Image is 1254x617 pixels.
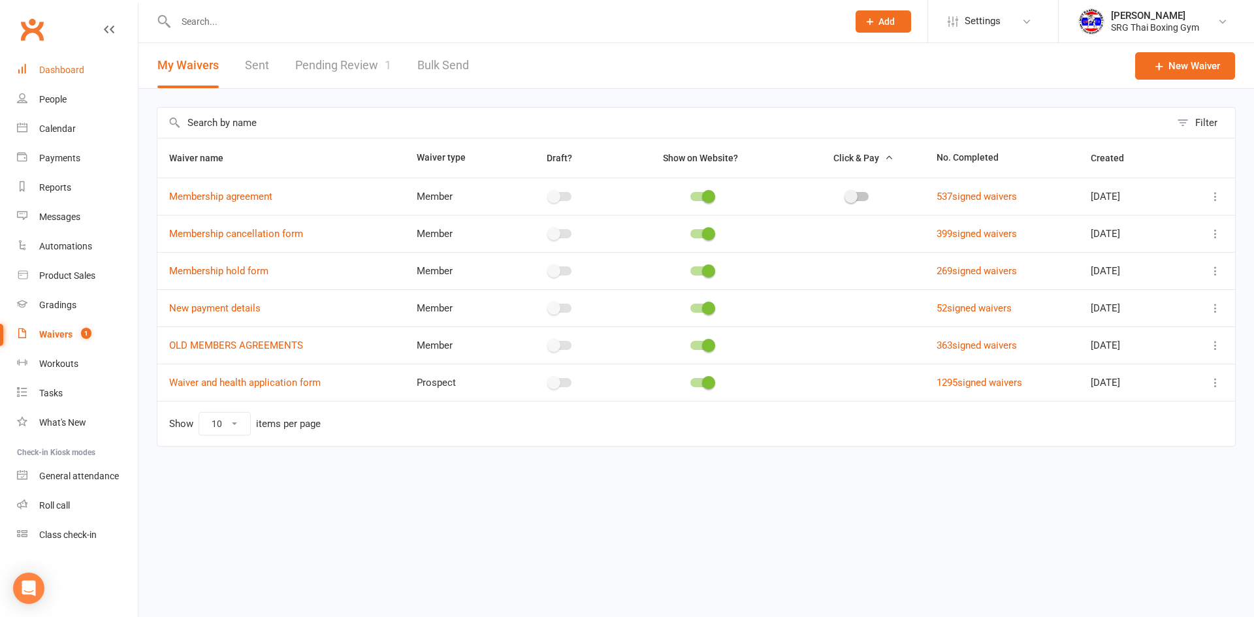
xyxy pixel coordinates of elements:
[169,153,238,163] span: Waiver name
[169,412,321,435] div: Show
[417,43,469,88] a: Bulk Send
[169,228,303,240] a: Membership cancellation form
[1111,10,1199,22] div: [PERSON_NAME]
[663,153,738,163] span: Show on Website?
[937,302,1012,314] a: 52signed waivers
[17,491,138,520] a: Roll call
[39,358,78,369] div: Workouts
[39,500,70,511] div: Roll call
[169,265,268,277] a: Membership hold form
[17,291,138,320] a: Gradings
[17,114,138,144] a: Calendar
[39,417,86,428] div: What's New
[405,215,507,252] td: Member
[39,471,119,481] div: General attendance
[169,302,261,314] a: New payment details
[1111,22,1199,33] div: SRG Thai Boxing Gym
[937,228,1017,240] a: 399signed waivers
[169,191,272,202] a: Membership agreement
[81,328,91,339] span: 1
[172,12,839,31] input: Search...
[1078,8,1104,35] img: thumb_image1718682644.png
[39,212,80,222] div: Messages
[547,153,572,163] span: Draft?
[39,300,76,310] div: Gradings
[925,138,1079,178] th: No. Completed
[17,349,138,379] a: Workouts
[1079,178,1180,215] td: [DATE]
[17,462,138,491] a: General attendance kiosk mode
[39,123,76,134] div: Calendar
[245,43,269,88] a: Sent
[405,138,507,178] th: Waiver type
[833,153,879,163] span: Click & Pay
[1091,153,1138,163] span: Created
[17,232,138,261] a: Automations
[17,520,138,550] a: Class kiosk mode
[39,153,80,163] div: Payments
[169,377,321,388] a: Waiver and health application form
[385,58,391,72] span: 1
[17,85,138,114] a: People
[965,7,1001,36] span: Settings
[39,530,97,540] div: Class check-in
[1079,364,1180,401] td: [DATE]
[17,173,138,202] a: Reports
[39,241,92,251] div: Automations
[39,329,72,340] div: Waivers
[405,326,507,364] td: Member
[856,10,911,33] button: Add
[17,320,138,349] a: Waivers 1
[937,191,1017,202] a: 537signed waivers
[169,340,303,351] a: OLD MEMBERS AGREEMENTS
[405,252,507,289] td: Member
[651,150,752,166] button: Show on Website?
[937,265,1017,277] a: 269signed waivers
[157,43,219,88] button: My Waivers
[39,182,71,193] div: Reports
[1079,326,1180,364] td: [DATE]
[13,573,44,604] div: Open Intercom Messenger
[1079,252,1180,289] td: [DATE]
[1170,108,1235,138] button: Filter
[17,379,138,408] a: Tasks
[17,55,138,85] a: Dashboard
[295,43,391,88] a: Pending Review1
[17,202,138,232] a: Messages
[937,340,1017,351] a: 363signed waivers
[39,270,95,281] div: Product Sales
[1079,289,1180,326] td: [DATE]
[169,150,238,166] button: Waiver name
[535,150,587,166] button: Draft?
[17,144,138,173] a: Payments
[39,65,84,75] div: Dashboard
[17,408,138,437] a: What's New
[157,108,1170,138] input: Search by name
[1135,52,1235,80] a: New Waiver
[405,289,507,326] td: Member
[1079,215,1180,252] td: [DATE]
[17,261,138,291] a: Product Sales
[405,178,507,215] td: Member
[1091,150,1138,166] button: Created
[1195,115,1217,131] div: Filter
[405,364,507,401] td: Prospect
[822,150,893,166] button: Click & Pay
[256,419,321,430] div: items per page
[937,377,1022,388] a: 1295signed waivers
[878,16,895,27] span: Add
[16,13,48,46] a: Clubworx
[39,94,67,104] div: People
[39,388,63,398] div: Tasks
